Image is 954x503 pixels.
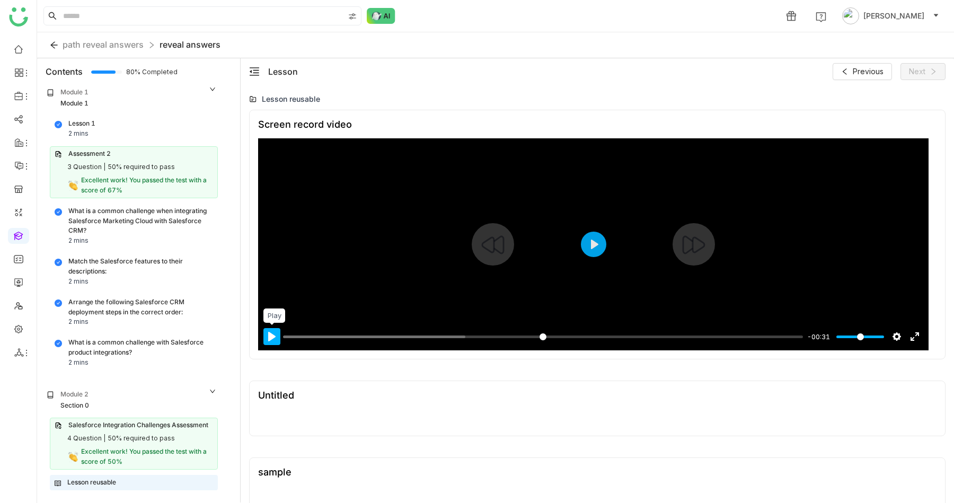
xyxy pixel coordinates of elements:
div: Untitled [258,390,294,401]
button: Next [900,63,946,80]
div: 50% required to pass [108,434,175,444]
img: ask-buddy-normal.svg [367,8,395,24]
div: Screen record video [258,119,352,130]
input: Volume [836,332,884,342]
div: Module 2 [60,390,89,400]
div: Lesson 1 [68,119,95,129]
div: 3 Question | [67,162,105,172]
div: Contents [46,65,83,78]
div: 2 mins [68,236,89,246]
img: assessment.svg [55,151,62,158]
img: logo [9,7,28,27]
img: help.svg [816,12,826,22]
span: 80% Completed [126,69,139,75]
div: 50% required to pass [108,162,175,172]
span: reveal answers [160,39,220,50]
div: Section 0 [60,401,89,411]
div: Module 1 [60,87,89,98]
div: Current time [805,331,833,342]
img: congratulations.svg [68,180,78,191]
div: 2 mins [68,317,89,327]
div: Assessment 2 [68,149,111,159]
span: Excellent work! You passed the test with a score of 50% [81,447,207,465]
img: congratulations.svg [68,452,78,462]
div: sample [258,466,291,478]
button: menu-fold [249,66,260,77]
img: search-type.svg [348,12,357,21]
div: What is a common challenge when integrating Salesforce Marketing Cloud with Salesforce CRM? [68,206,213,236]
button: Play [581,232,606,257]
div: Lesson reusable [67,478,116,488]
button: Previous [833,63,892,80]
div: 2 mins [68,129,89,139]
img: lesson.svg [55,480,61,487]
div: Match the Salesforce features to their descriptions: [68,257,213,277]
button: [PERSON_NAME] [840,7,941,24]
div: 2 mins [68,358,89,368]
div: Lesson [268,65,298,78]
div: Arrange the following Salesforce CRM deployment steps in the correct order: [68,297,213,317]
div: 4 Question | [67,434,105,444]
div: Module 2Section 0 [39,382,224,418]
div: Module 1 [60,99,89,109]
div: What is a common challenge with Salesforce product integrations? [68,338,213,358]
div: Salesforce Integration Challenges Assessment [68,420,208,430]
div: Module 1Module 1 [39,80,224,116]
div: Lesson reusable [262,93,320,104]
span: [PERSON_NAME] [863,10,924,22]
span: path reveal answers [63,39,144,50]
div: 2 mins [68,277,89,287]
input: Seek [283,332,803,342]
span: Excellent work! You passed the test with a score of 67% [81,176,207,194]
button: Play [263,328,280,345]
img: avatar [842,7,859,24]
img: lms-folder.svg [249,95,257,103]
img: assessment.svg [55,422,62,429]
span: Previous [853,66,884,77]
